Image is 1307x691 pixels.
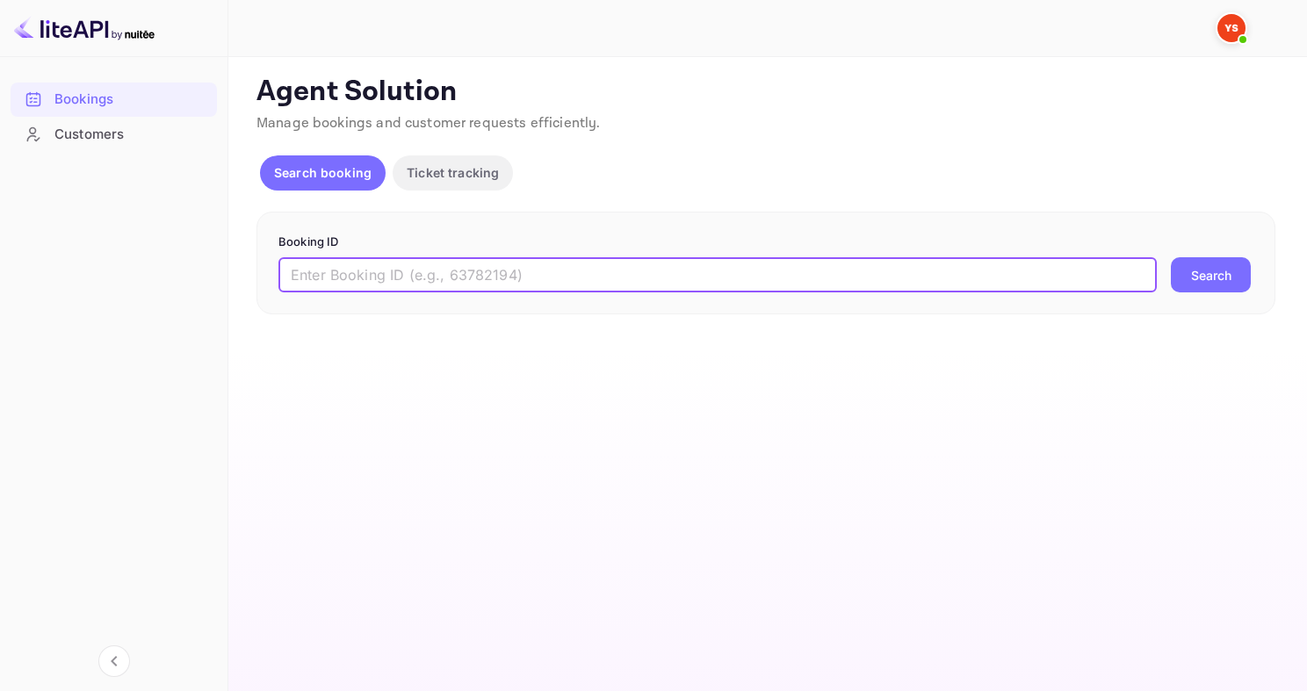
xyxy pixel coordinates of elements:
[11,83,217,115] a: Bookings
[256,114,601,133] span: Manage bookings and customer requests efficiently.
[11,118,217,150] a: Customers
[54,125,208,145] div: Customers
[407,163,499,182] p: Ticket tracking
[1217,14,1246,42] img: Yandex Support
[256,75,1275,110] p: Agent Solution
[54,90,208,110] div: Bookings
[1171,257,1251,292] button: Search
[278,257,1157,292] input: Enter Booking ID (e.g., 63782194)
[11,118,217,152] div: Customers
[98,645,130,677] button: Collapse navigation
[274,163,372,182] p: Search booking
[14,14,155,42] img: LiteAPI logo
[11,83,217,117] div: Bookings
[278,234,1253,251] p: Booking ID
